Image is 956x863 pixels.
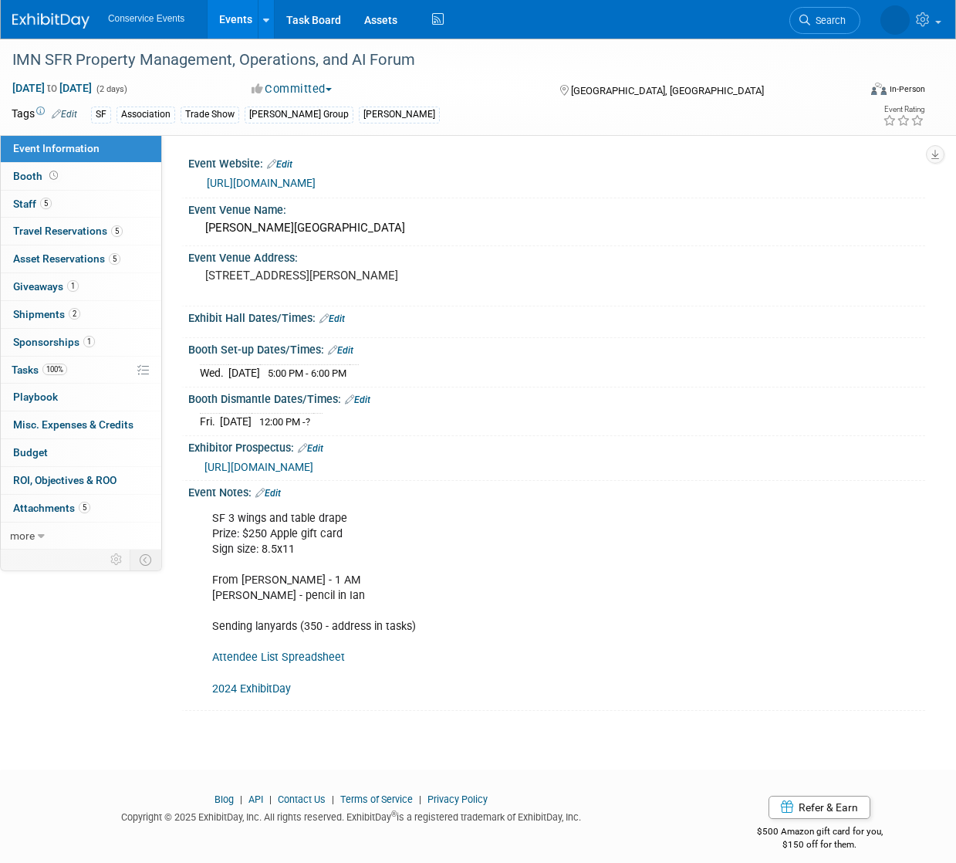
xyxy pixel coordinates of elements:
span: Misc. Expenses & Credits [13,418,133,431]
div: Booth Dismantle Dates/Times: [188,388,925,408]
div: Trade Show [181,107,239,123]
a: Event Information [1,135,161,162]
span: more [10,530,35,542]
div: SF 3 wings and table drape Prize: $250 Apple gift card Sign size: 8.5x11 From [PERSON_NAME] - 1 A... [201,503,779,705]
span: (2 days) [95,84,127,94]
span: 2 [69,308,80,320]
a: 2024 ExhibitDay [212,682,291,695]
div: Event Website: [188,152,925,172]
td: Toggle Event Tabs [130,550,162,570]
a: Terms of Service [340,794,413,805]
span: Booth [13,170,61,182]
td: [DATE] [228,364,260,381]
span: 5:00 PM - 6:00 PM [268,367,346,379]
span: Conservice Events [108,13,184,24]
pre: [STREET_ADDRESS][PERSON_NAME] [205,269,478,283]
div: Event Rating [883,106,924,113]
span: | [236,794,246,805]
span: Tasks [12,364,67,376]
a: more [1,523,161,550]
a: Asset Reservations5 [1,245,161,272]
span: Budget [13,446,48,459]
span: 100% [42,364,67,375]
span: 5 [40,198,52,209]
div: Association [117,107,175,123]
a: API [248,794,263,805]
span: | [328,794,338,805]
img: ExhibitDay [12,13,90,29]
a: Attachments5 [1,495,161,522]
a: Blog [215,794,234,805]
a: Budget [1,439,161,466]
a: Edit [267,159,292,170]
span: [GEOGRAPHIC_DATA], [GEOGRAPHIC_DATA] [571,85,764,96]
div: IMN SFR Property Management, Operations, and AI Forum [7,46,847,74]
a: Tasks100% [1,357,161,384]
div: Event Notes: [188,481,925,501]
div: Exhibit Hall Dates/Times: [188,306,925,327]
a: Contact Us [278,794,326,805]
div: $150 off for them. [714,838,926,851]
span: 1 [67,280,79,292]
div: Exhibitor Prospectus: [188,436,925,456]
div: Copyright © 2025 ExhibitDay, Inc. All rights reserved. ExhibitDay is a registered trademark of Ex... [12,807,691,824]
div: Event Venue Address: [188,246,925,266]
a: Refer & Earn [769,796,870,819]
span: ROI, Objectives & ROO [13,474,117,486]
a: Travel Reservations5 [1,218,161,245]
span: Staff [13,198,52,210]
a: Playbook [1,384,161,411]
sup: ® [391,810,397,818]
a: [URL][DOMAIN_NAME] [204,461,313,473]
div: [PERSON_NAME] [359,107,440,123]
td: Personalize Event Tab Strip [103,550,130,570]
a: Attendee List Spreadsheet [212,651,345,664]
a: Booth [1,163,161,190]
a: Edit [319,313,345,324]
div: Booth Set-up Dates/Times: [188,338,925,358]
a: Edit [328,345,353,356]
a: [URL][DOMAIN_NAME] [207,177,316,189]
div: Event Format [792,80,925,103]
span: 1 [83,336,95,347]
img: Amiee Griffey [880,5,910,35]
span: Shipments [13,308,80,320]
a: Edit [345,394,370,405]
span: | [415,794,425,805]
img: Format-Inperson.png [871,83,887,95]
a: ROI, Objectives & ROO [1,467,161,494]
td: Tags [12,106,77,124]
span: Event Information [13,142,100,154]
span: Attachments [13,502,90,514]
a: Staff5 [1,191,161,218]
a: Edit [255,488,281,499]
span: Search [810,15,846,26]
div: SF [91,107,111,123]
span: 5 [109,253,120,265]
a: Giveaways1 [1,273,161,300]
span: ? [306,416,310,428]
span: [DATE] [DATE] [12,81,93,95]
span: 5 [79,502,90,513]
a: Shipments2 [1,301,161,328]
span: Asset Reservations [13,252,120,265]
a: Edit [298,443,323,454]
span: Giveaways [13,280,79,293]
div: Event Venue Name: [188,198,925,218]
span: Playbook [13,391,58,403]
div: $500 Amazon gift card for you, [714,815,926,851]
button: Committed [246,81,338,97]
a: Misc. Expenses & Credits [1,411,161,438]
div: [PERSON_NAME][GEOGRAPHIC_DATA] [200,216,914,240]
a: Search [789,7,860,34]
div: [PERSON_NAME] Group [245,107,353,123]
a: Privacy Policy [427,794,488,805]
span: Booth not reserved yet [46,170,61,181]
span: Travel Reservations [13,225,123,237]
span: to [45,82,59,94]
td: Fri. [200,414,220,430]
td: [DATE] [220,414,252,430]
div: In-Person [889,83,925,95]
span: 12:00 PM - [259,416,310,428]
